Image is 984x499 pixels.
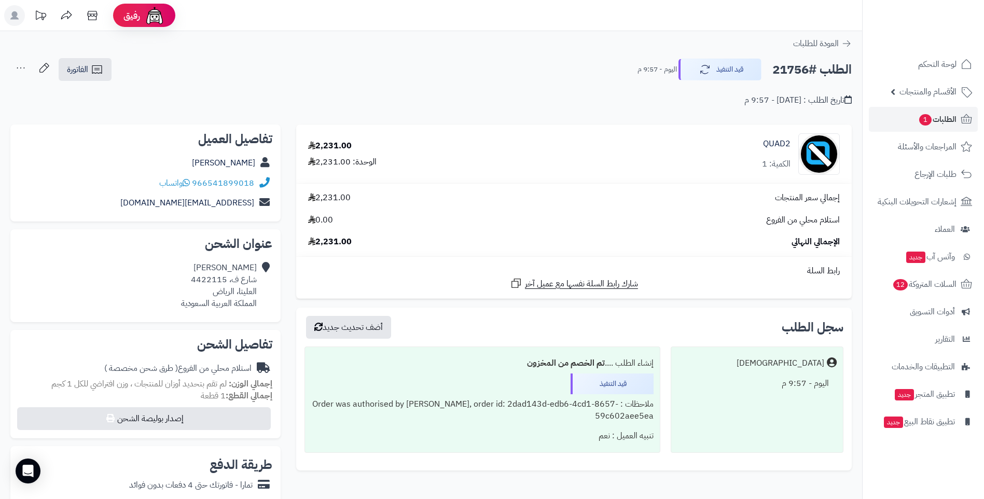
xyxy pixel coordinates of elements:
[892,277,957,292] span: السلات المتروكة
[918,57,957,72] span: لوحة التحكم
[799,133,839,175] img: no_image-90x90.png
[782,321,843,334] h3: سجل الطلب
[869,244,978,269] a: وآتس آبجديد
[16,459,40,483] div: Open Intercom Messenger
[895,389,914,400] span: جديد
[510,277,638,290] a: شارك رابط السلة نفسها مع عميل آخر
[775,192,840,204] span: إجمالي سعر المنتجات
[883,414,955,429] span: تطبيق نقاط البيع
[884,417,903,428] span: جديد
[772,59,852,80] h2: الطلب #21756
[144,5,165,26] img: ai-face.png
[308,156,377,168] div: الوحدة: 2,231.00
[678,59,761,80] button: قيد التنفيذ
[27,5,53,29] a: تحديثات المنصة
[918,112,957,127] span: الطلبات
[792,236,840,248] span: الإجمالي النهائي
[308,214,333,226] span: 0.00
[308,140,352,152] div: 2,231.00
[869,134,978,159] a: المراجعات والأسئلة
[919,114,932,126] span: 1
[17,407,271,430] button: إصدار بوليصة الشحن
[19,133,272,145] h2: تفاصيل العميل
[308,236,352,248] span: 2,231.00
[763,138,791,150] a: QUAD2
[67,63,88,76] span: الفاتورة
[19,238,272,250] h2: عنوان الشحن
[19,338,272,351] h2: تفاصيل الشحن
[869,299,978,324] a: أدوات التسويق
[869,327,978,352] a: التقارير
[878,195,957,209] span: إشعارات التحويلات البنكية
[793,37,839,50] span: العودة للطلبات
[59,58,112,81] a: الفاتورة
[306,316,391,339] button: أضف تحديث جديد
[210,459,272,471] h2: طريقة الدفع
[869,189,978,214] a: إشعارات التحويلات البنكية
[898,140,957,154] span: المراجعات والأسئلة
[766,214,840,226] span: استلام محلي من الفروع
[308,192,351,204] span: 2,231.00
[905,249,955,264] span: وآتس آب
[869,162,978,187] a: طلبات الإرجاع
[104,363,252,375] div: استلام محلي من الفروع
[159,177,190,189] a: واتساب
[869,107,978,132] a: الطلبات1
[869,217,978,242] a: العملاء
[181,262,257,309] div: [PERSON_NAME] شارع ف، 4422115 العليتا، الرياض المملكة العربية السعودية
[869,52,978,77] a: لوحة التحكم
[201,390,272,402] small: 1 قطعة
[737,357,824,369] div: [DEMOGRAPHIC_DATA]
[906,252,925,263] span: جديد
[677,373,837,394] div: اليوم - 9:57 م
[129,479,253,491] div: تمارا - فاتورتك حتى 4 دفعات بدون فوائد
[311,394,654,426] div: ملاحظات : Order was authorised by [PERSON_NAME], order id: 2dad143d-edb6-4cd1-8657-59c602aee5ea
[892,359,955,374] span: التطبيقات والخدمات
[571,373,654,394] div: قيد التنفيذ
[935,332,955,346] span: التقارير
[229,378,272,390] strong: إجمالي الوزن:
[869,382,978,407] a: تطبيق المتجرجديد
[104,362,178,375] span: ( طرق شحن مخصصة )
[637,64,677,75] small: اليوم - 9:57 م
[793,37,852,50] a: العودة للطلبات
[913,26,974,48] img: logo-2.png
[910,304,955,319] span: أدوات التسويق
[899,85,957,99] span: الأقسام والمنتجات
[869,354,978,379] a: التطبيقات والخدمات
[51,378,227,390] span: لم تقم بتحديد أوزان للمنتجات ، وزن افتراضي للكل 1 كجم
[869,272,978,297] a: السلات المتروكة12
[120,197,254,209] a: [EMAIL_ADDRESS][DOMAIN_NAME]
[311,353,654,373] div: إنشاء الطلب ....
[123,9,140,22] span: رفيق
[762,158,791,170] div: الكمية: 1
[914,167,957,182] span: طلبات الإرجاع
[226,390,272,402] strong: إجمالي القطع:
[192,157,255,169] a: [PERSON_NAME]
[894,387,955,401] span: تطبيق المتجر
[311,426,654,446] div: تنبيه العميل : نعم
[893,279,908,290] span: 12
[300,265,848,277] div: رابط السلة
[192,177,254,189] a: 966541899018
[527,357,605,369] b: تم الخصم من المخزون
[935,222,955,237] span: العملاء
[525,278,638,290] span: شارك رابط السلة نفسها مع عميل آخر
[869,409,978,434] a: تطبيق نقاط البيعجديد
[744,94,852,106] div: تاريخ الطلب : [DATE] - 9:57 م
